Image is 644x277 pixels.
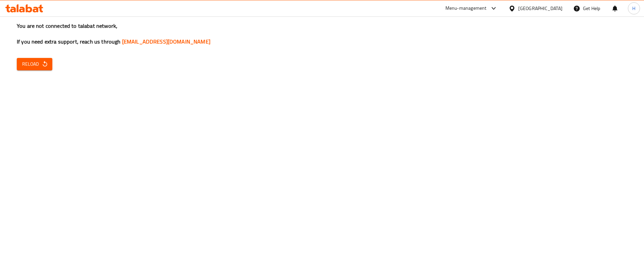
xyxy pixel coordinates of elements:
h3: You are not connected to talabat network, If you need extra support, reach us through [17,22,627,46]
span: H [632,5,635,12]
span: Reload [22,60,47,68]
div: Menu-management [445,4,487,12]
button: Reload [17,58,52,70]
div: [GEOGRAPHIC_DATA] [518,5,562,12]
a: [EMAIL_ADDRESS][DOMAIN_NAME] [122,37,210,47]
